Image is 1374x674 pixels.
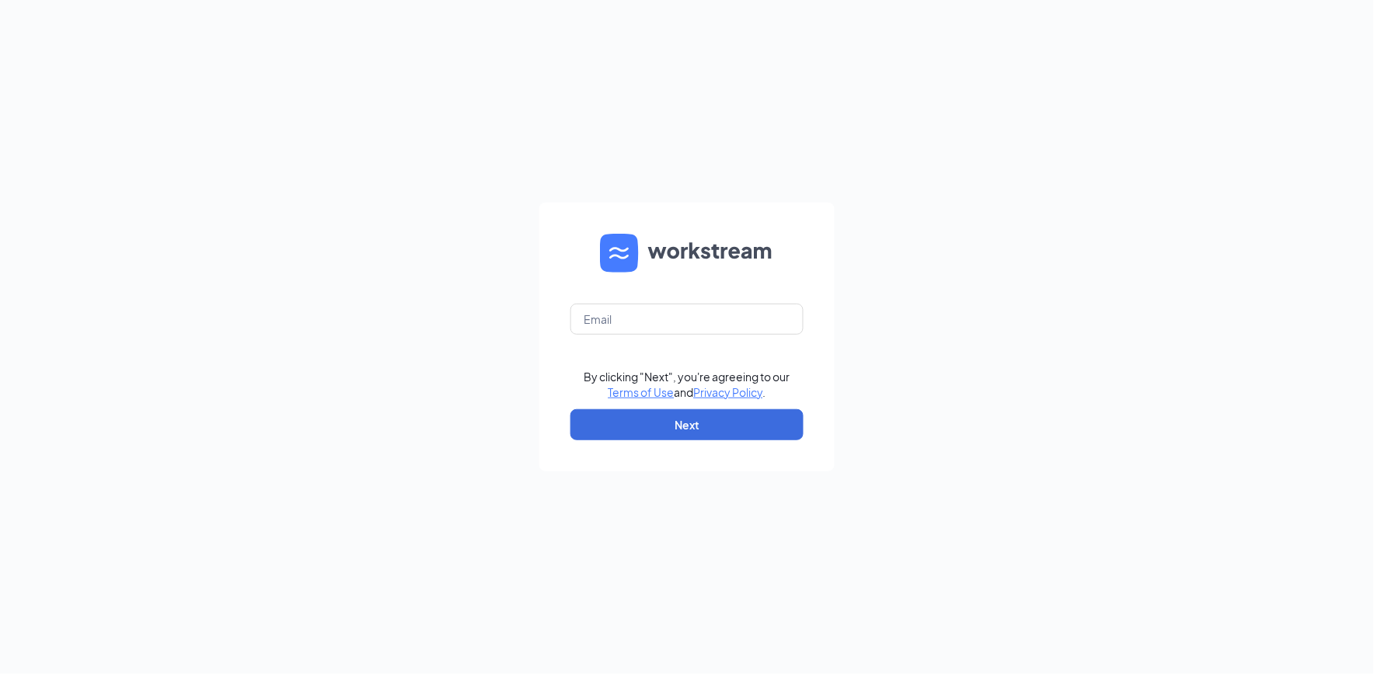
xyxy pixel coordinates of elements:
[600,234,774,273] img: WS logo and Workstream text
[694,385,763,399] a: Privacy Policy
[584,369,790,400] div: By clicking "Next", you're agreeing to our and .
[609,385,675,399] a: Terms of Use
[570,304,804,335] input: Email
[570,409,804,440] button: Next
